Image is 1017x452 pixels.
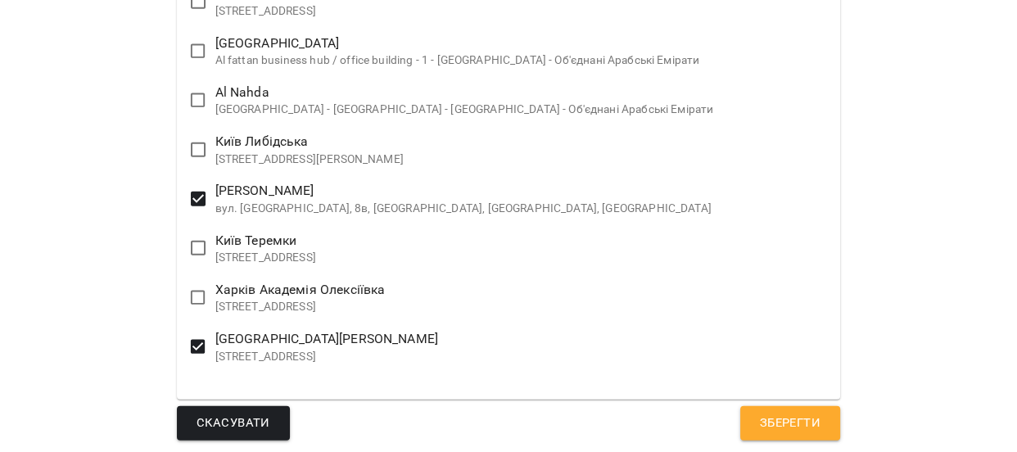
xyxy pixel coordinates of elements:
[215,201,712,217] p: вул. [GEOGRAPHIC_DATA], 8в, [GEOGRAPHIC_DATA], [GEOGRAPHIC_DATA], [GEOGRAPHIC_DATA]
[215,250,316,266] p: [STREET_ADDRESS]
[760,413,820,434] span: Зберегти
[215,133,309,149] span: Київ Либідська
[197,413,270,434] span: Скасувати
[740,406,840,441] button: Зберегти
[215,52,700,69] p: Al fattan business hub / office building - 1 - [GEOGRAPHIC_DATA] - Об'єднані Арабські Емірати
[215,3,316,20] p: [STREET_ADDRESS]
[215,299,386,315] p: [STREET_ADDRESS]
[215,183,314,198] span: [PERSON_NAME]
[215,102,714,118] p: [GEOGRAPHIC_DATA] - [GEOGRAPHIC_DATA] - [GEOGRAPHIC_DATA] - Об'єднані Арабські Емірати
[215,331,438,346] span: [GEOGRAPHIC_DATA][PERSON_NAME]
[177,406,290,441] button: Скасувати
[215,349,438,365] p: [STREET_ADDRESS]
[215,233,297,248] span: Київ Теремки
[215,35,340,51] span: [GEOGRAPHIC_DATA]
[215,151,404,168] p: [STREET_ADDRESS][PERSON_NAME]
[215,84,269,100] span: Al Nahda
[215,282,386,297] span: Харків Академія Олексіївка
